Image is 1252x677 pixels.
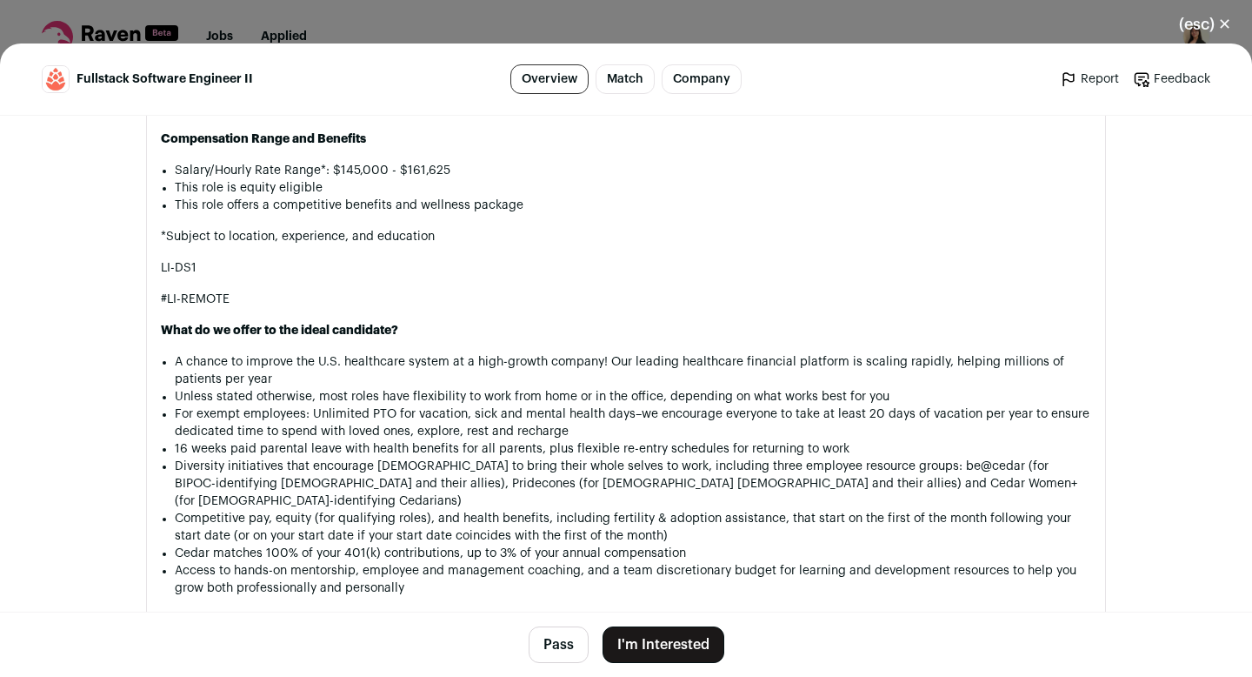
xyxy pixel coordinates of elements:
strong: Compensation Range and Benefits [161,133,366,145]
p: #LI-REMOTE [161,291,1091,308]
button: Close modal [1158,5,1252,44]
a: Overview [510,64,589,94]
img: 9fa0e9a38ece1d0fefaeea44f1cb48c56cf4a9f607a8215fd0ba4cedde620d86.jpg [43,66,69,92]
li: A chance to improve the U.S. healthcare system at a high-growth company! Our leading healthcare f... [175,353,1091,388]
p: *Subject to location, experience, and education [161,228,1091,245]
li: Access to hands-on mentorship, employee and management coaching, and a team discretionary budget ... [175,562,1091,597]
a: Feedback [1133,70,1210,88]
li: This role is equity eligible [175,179,1091,197]
a: Company [662,64,742,94]
span: Fullstack Software Engineer II [77,70,253,88]
li: For exempt employees: Unlimited PTO for vacation, sick and mental health days–we encourage everyo... [175,406,1091,440]
li: Diversity initiatives that encourage [DEMOGRAPHIC_DATA] to bring their whole selves to work, incl... [175,458,1091,510]
button: Pass [529,627,589,663]
button: I'm Interested [603,627,724,663]
li: Cedar matches 100% of your 401(k) contributions, up to 3% of your annual compensation [175,545,1091,562]
li: Competitive pay, equity (for qualifying roles), and health benefits, including fertility & adopti... [175,510,1091,545]
h1: LI-DS1 [161,259,1091,277]
strong: What do we offer to the ideal candidate? [161,325,398,337]
li: Unless stated otherwise, most roles have flexibility to work from home or in the office, dependin... [175,388,1091,406]
a: Report [1060,70,1119,88]
li: 16 weeks paid parental leave with health benefits for all parents, plus flexible re-entry schedul... [175,440,1091,458]
li: This role offers a competitive benefits and wellness package [175,197,1091,214]
a: Match [596,64,655,94]
li: Salary/Hourly Rate Range*: $145,000 - $161,625 [175,162,1091,179]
